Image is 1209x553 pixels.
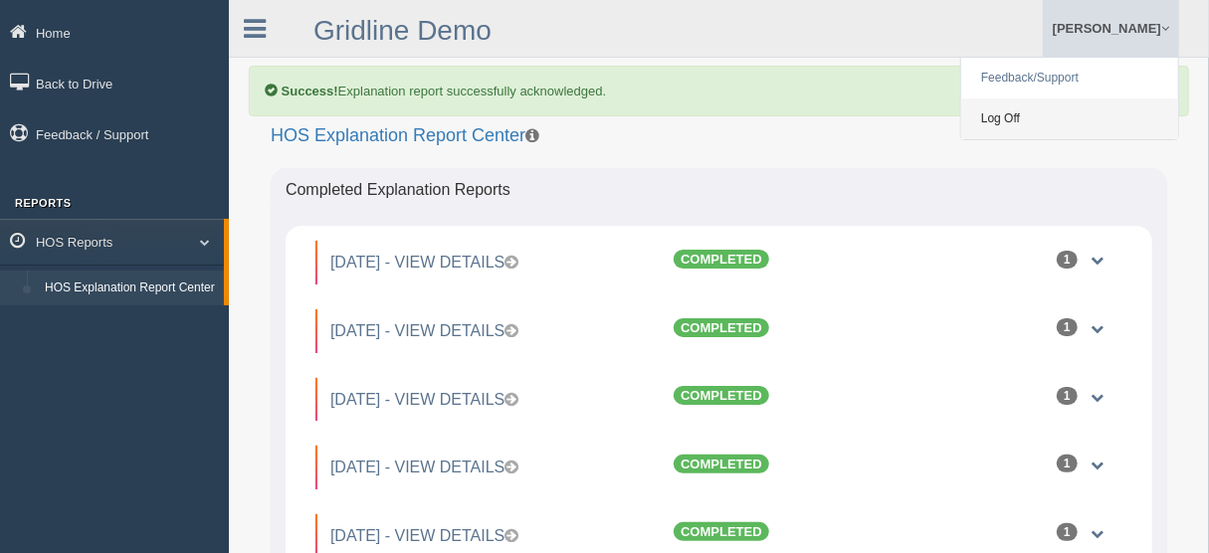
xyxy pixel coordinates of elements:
a: Gridline Demo [313,15,492,46]
a: [DATE] - View Details [330,391,518,408]
div: 1 [1057,318,1078,336]
span: Completed [674,386,769,405]
span: Completed [674,455,769,473]
div: 1 [1057,251,1078,269]
span: Completed [674,522,769,541]
div: 1 [1057,523,1078,541]
a: [DATE] - View Details [330,459,518,475]
h2: HOS Explanation Report Center [271,126,1167,146]
div: Explanation report successfully acknowledged. [249,66,1189,116]
a: Log Off [961,98,1178,139]
span: Completed [674,318,769,337]
div: Completed Explanation Reports [271,168,1167,212]
a: HOS Explanation Report Center [36,271,224,306]
a: Feedback/Support [961,58,1178,98]
span: Completed [674,250,769,269]
div: 1 [1057,387,1078,405]
div: 1 [1057,455,1078,472]
a: [DATE] - View Details [330,254,518,271]
b: Success! [282,84,338,98]
a: [DATE] - View Details [330,322,518,339]
a: [DATE] - View Details [330,527,518,544]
